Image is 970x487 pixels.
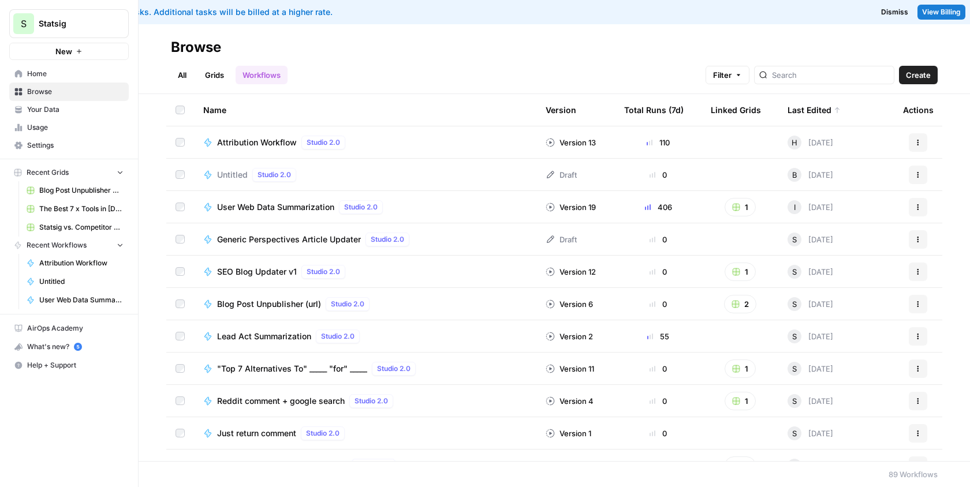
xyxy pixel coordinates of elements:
span: Usage [27,122,124,133]
div: [DATE] [788,394,833,408]
span: Settings [27,140,124,151]
span: Studio 2.0 [377,364,411,374]
span: Recent Workflows [27,240,87,250]
span: The Best 7 x Tools in [DATE] Grid [39,204,124,214]
a: Usage [9,118,129,137]
div: [DATE] [788,329,833,343]
div: 0 [624,234,692,245]
div: [DATE] [788,136,833,149]
span: Studio 2.0 [344,202,378,212]
a: Browse [9,83,129,101]
span: View Billing [922,7,961,17]
span: S [792,234,797,245]
div: Version 19 [546,201,596,213]
div: [DATE] [788,233,833,246]
a: The Best 7 x Tools in [DATE] Grid [21,200,129,218]
span: Studio 2.0 [306,428,339,439]
div: 89 Workflows [889,469,938,480]
span: "Top 7 Alternatives To" _____ "for" _____ [217,363,367,374]
span: B [792,169,797,181]
div: [DATE] [788,459,833,473]
a: Reddit comment + google searchStudio 2.0 [203,394,527,408]
span: Studio 2.0 [371,234,404,245]
span: S [792,460,797,471]
button: Create [899,66,938,84]
span: Untitled [39,276,124,287]
button: Help + Support [9,356,129,374]
div: 406 [624,201,692,213]
a: View Billing [917,5,965,20]
span: S [792,298,797,310]
button: 1 [725,456,756,475]
button: Recent Workflows [9,237,129,254]
span: S [21,17,27,31]
button: What's new? 5 [9,338,129,356]
button: Recent Grids [9,164,129,181]
div: 0 [624,266,692,278]
a: Blog Post Unpublisher Grid (master) [21,181,129,200]
span: S [792,363,797,374]
div: 0 [624,460,692,471]
span: User Web Data Summarization [39,295,124,305]
span: Studio 2.0 [331,299,364,309]
button: Workspace: Statsig [9,9,129,38]
div: [DATE] [788,168,833,182]
span: AirOps Academy [27,323,124,334]
span: Just return comment [217,428,296,439]
div: 55 [624,331,692,342]
a: Generic Perspectives Article UpdaterStudio 2.0 [203,233,527,246]
button: Dismiss [876,5,913,20]
div: Version 6 [546,298,593,310]
div: Version 13 [546,137,596,148]
span: S [792,331,797,342]
div: 0 [624,298,692,310]
a: UntitledStudio 2.0 [203,168,527,182]
div: Version 1 [546,428,591,439]
div: Linked Grids [711,94,761,126]
div: 0 [624,428,692,439]
div: 0 [624,363,692,374]
div: Draft [546,234,577,245]
span: Help + Support [27,360,124,370]
span: Studio 2.0 [321,331,355,342]
div: Version 12 [546,266,596,278]
div: [DATE] [788,265,833,279]
button: Filter [706,66,749,84]
a: Your Data [9,100,129,119]
a: Blog Post Unpublisher (url)Studio 2.0 [203,297,527,311]
input: Search [772,69,889,81]
div: Version 11 [546,363,594,374]
button: 1 [725,392,756,410]
span: Attribution Workflow [39,258,124,268]
a: All [171,66,193,84]
a: Home [9,65,129,83]
button: New [9,43,129,60]
a: Lead Act SummarizationStudio 2.0 [203,329,527,343]
span: Lead Act Summarization [217,331,311,342]
span: Browse [27,87,124,97]
a: 5 [74,343,82,351]
span: Home [27,69,124,79]
a: Workflows [236,66,288,84]
a: SEO Blog Updater v1Studio 2.0 [203,265,527,279]
button: 1 [725,359,756,378]
span: Statsig [39,18,109,29]
span: Recent Grids [27,167,69,178]
a: "Top 7 Alternatives To" _____ "for" _____Studio 2.0 [203,362,527,376]
span: S [792,428,797,439]
a: AirOps Academy [9,319,129,338]
a: SEO Blog Writer v5 (random date)Studio 2.0 [203,459,527,473]
div: Version 4 [546,395,594,407]
div: Total Runs (7d) [624,94,684,126]
span: Untitled [217,169,248,181]
span: Studio 2.0 [355,396,388,406]
span: S [792,395,797,407]
a: Just return commentStudio 2.0 [203,426,527,440]
span: SEO Blog Writer v5 (random date) [217,460,347,471]
div: Name [203,94,527,126]
div: 0 [624,395,692,407]
span: Studio 2.0 [258,170,291,180]
span: Blog Post Unpublisher (url) [217,298,321,310]
span: Filter [713,69,732,81]
span: Statsig vs. Competitor v2 Grid [39,222,124,233]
